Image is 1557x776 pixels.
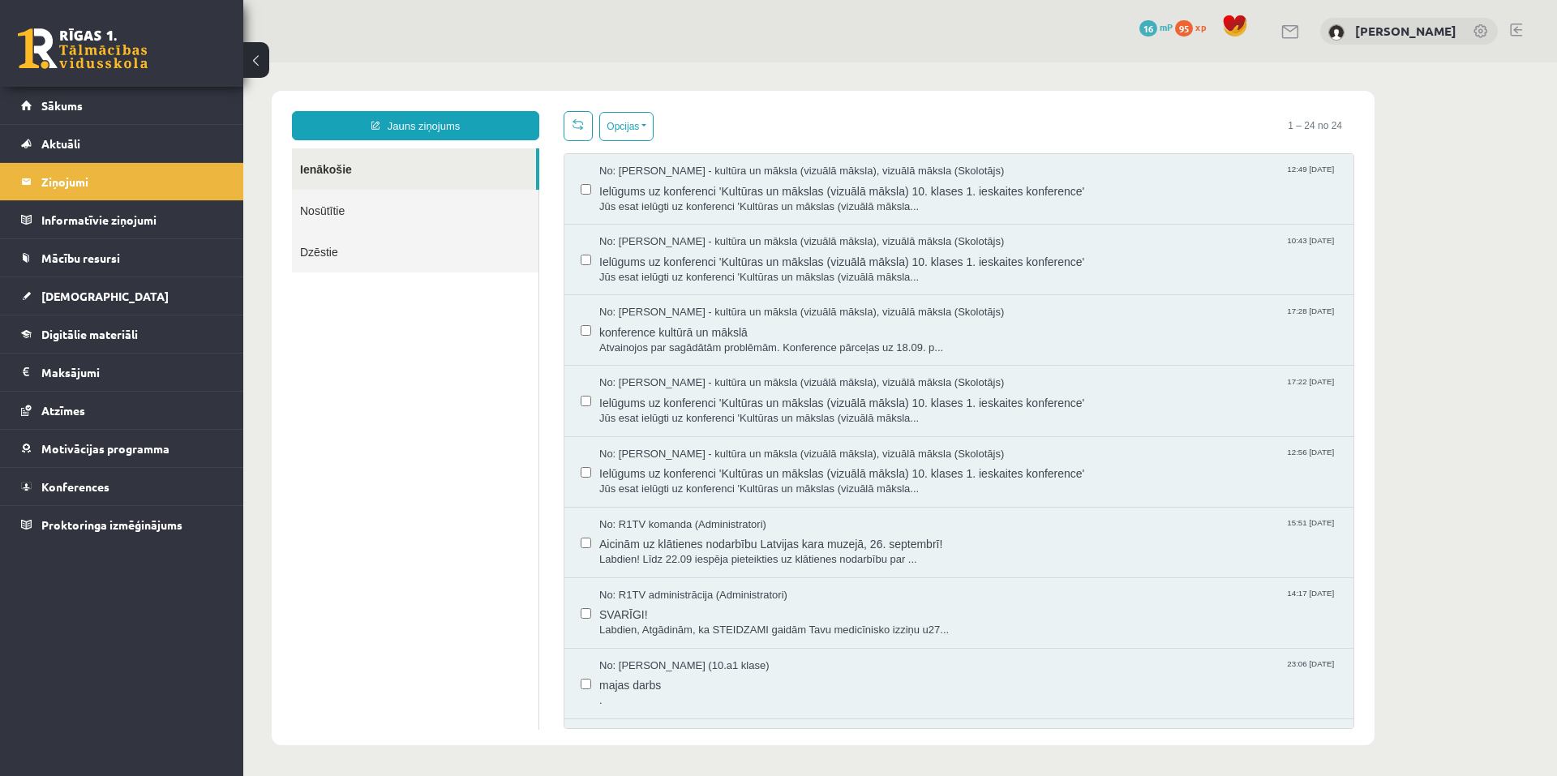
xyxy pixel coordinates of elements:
[1355,23,1456,39] a: [PERSON_NAME]
[356,490,1094,505] span: Labdien! Līdz 22.09 iespēja pieteikties uz klātienes nodarbību par ...
[41,327,138,341] span: Digitālie materiāli
[49,86,293,127] a: Ienākošie
[356,455,523,470] span: No: R1TV komanda (Administratori)
[41,201,223,238] legend: Informatīvie ziņojumi
[1040,455,1094,467] span: 15:51 [DATE]
[356,137,1094,152] span: Jūs esat ielūgti uz konferenci 'Kultūras un mākslas (vizuālā māksla...
[356,399,1094,419] span: Ielūgums uz konferenci 'Kultūras un mākslas (vizuālā māksla) 10. klases 1. ieskaites konference'
[41,403,85,418] span: Atzīmes
[41,517,182,532] span: Proktoringa izmēģinājums
[356,117,1094,137] span: Ielūgums uz konferenci 'Kultūras un mākslas (vizuālā māksla) 10. klases 1. ieskaites konference'
[1040,596,1094,608] span: 23:06 [DATE]
[1040,172,1094,184] span: 10:43 [DATE]
[356,525,544,541] span: No: R1TV administrācija (Administratori)
[1032,49,1111,78] span: 1 – 24 no 24
[356,384,761,400] span: No: [PERSON_NAME] - kultūra un māksla (vizuālā māksla), vizuālā māksla (Skolotājs)
[356,540,1094,560] span: SVARĪGI!
[356,242,1094,293] a: No: [PERSON_NAME] - kultūra un māksla (vizuālā māksla), vizuālā māksla (Skolotājs) 17:28 [DATE] k...
[1040,384,1094,397] span: 12:56 [DATE]
[356,596,526,611] span: No: [PERSON_NAME] (10.a1 klase)
[356,278,1094,294] span: Atvainojos par sagādātām problēmām. Konference pārceļas uz 18.09. p...
[356,49,410,79] button: Opcijas
[356,258,1094,278] span: konference kultūrā un mākslā
[49,127,295,169] a: Nosūtītie
[1040,313,1094,325] span: 17:22 [DATE]
[356,349,1094,364] span: Jūs esat ielūgti uz konferenci 'Kultūras un mākslas (vizuālā māksla...
[41,98,83,113] span: Sākums
[21,277,223,315] a: [DEMOGRAPHIC_DATA]
[356,172,1094,222] a: No: [PERSON_NAME] - kultūra un māksla (vizuālā māksla), vizuālā māksla (Skolotājs) 10:43 [DATE] I...
[356,101,1094,152] a: No: [PERSON_NAME] - kultūra un māksla (vizuālā māksla), vizuālā māksla (Skolotājs) 12:49 [DATE] I...
[41,479,109,494] span: Konferences
[1195,20,1206,33] span: xp
[356,560,1094,576] span: Labdien, Atgādinām, ka STEIDZAMI gaidām Tavu medicīnisko izziņu u27...
[356,469,1094,490] span: Aicinām uz klātienes nodarbību Latvijas kara muzejā, 26. septembrī!
[1175,20,1214,33] a: 95 xp
[21,125,223,162] a: Aktuāli
[21,430,223,467] a: Motivācijas programma
[1160,20,1173,33] span: mP
[21,87,223,124] a: Sākums
[1040,101,1094,114] span: 12:49 [DATE]
[356,455,1094,505] a: No: R1TV komanda (Administratori) 15:51 [DATE] Aicinām uz klātienes nodarbību Latvijas kara muzej...
[41,136,80,151] span: Aktuāli
[21,468,223,505] a: Konferences
[356,384,1094,435] a: No: [PERSON_NAME] - kultūra un māksla (vizuālā māksla), vizuālā māksla (Skolotājs) 12:56 [DATE] I...
[1040,525,1094,538] span: 14:17 [DATE]
[356,187,1094,208] span: Ielūgums uz konferenci 'Kultūras un mākslas (vizuālā māksla) 10. klases 1. ieskaites konference'
[356,208,1094,223] span: Jūs esat ielūgti uz konferenci 'Kultūras un mākslas (vizuālā māksla...
[1040,242,1094,255] span: 17:28 [DATE]
[356,172,761,187] span: No: [PERSON_NAME] - kultūra un māksla (vizuālā māksla), vizuālā māksla (Skolotājs)
[49,49,296,78] a: Jauns ziņojums
[21,392,223,429] a: Atzīmes
[356,611,1094,631] span: majas darbs
[1139,20,1173,33] a: 16 mP
[41,251,120,265] span: Mācību resursi
[41,354,223,391] legend: Maksājumi
[18,28,148,69] a: Rīgas 1. Tālmācības vidusskola
[356,596,1094,646] a: No: [PERSON_NAME] (10.a1 klase) 23:06 [DATE] majas darbs .
[1175,20,1193,36] span: 95
[41,163,223,200] legend: Ziņojumi
[21,239,223,277] a: Mācību resursi
[356,631,1094,646] span: .
[49,169,295,210] a: Dzēstie
[21,315,223,353] a: Digitālie materiāli
[356,525,1094,576] a: No: R1TV administrācija (Administratori) 14:17 [DATE] SVARĪGI! Labdien, Atgādinām, ka STEIDZAMI g...
[356,313,1094,363] a: No: [PERSON_NAME] - kultūra un māksla (vizuālā māksla), vizuālā māksla (Skolotājs) 17:22 [DATE] I...
[21,354,223,391] a: Maksājumi
[356,328,1094,349] span: Ielūgums uz konferenci 'Kultūras un mākslas (vizuālā māksla) 10. klases 1. ieskaites konference'
[356,101,761,117] span: No: [PERSON_NAME] - kultūra un māksla (vizuālā māksla), vizuālā māksla (Skolotājs)
[356,313,761,328] span: No: [PERSON_NAME] - kultūra un māksla (vizuālā māksla), vizuālā māksla (Skolotājs)
[21,201,223,238] a: Informatīvie ziņojumi
[21,163,223,200] a: Ziņojumi
[356,242,761,258] span: No: [PERSON_NAME] - kultūra un māksla (vizuālā māksla), vizuālā māksla (Skolotājs)
[1328,24,1345,41] img: Ilia Ganebnyi
[356,419,1094,435] span: Jūs esat ielūgti uz konferenci 'Kultūras un mākslas (vizuālā māksla...
[41,441,169,456] span: Motivācijas programma
[41,289,169,303] span: [DEMOGRAPHIC_DATA]
[1139,20,1157,36] span: 16
[21,506,223,543] a: Proktoringa izmēģinājums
